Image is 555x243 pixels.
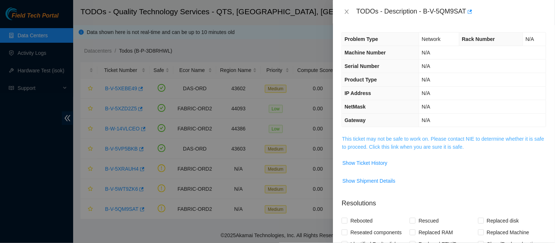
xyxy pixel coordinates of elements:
span: Product Type [345,77,377,83]
span: Show Ticket History [342,159,387,167]
div: TODOs - Description - B-V-5QM9SAT [356,6,546,18]
span: N/A [422,104,430,110]
span: Replaced disk [484,215,522,227]
span: Rescued [416,215,442,227]
span: Replaced RAM [416,227,456,238]
span: N/A [422,117,430,123]
span: Rack Number [462,36,495,42]
span: N/A [422,50,430,56]
span: N/A [526,36,534,42]
button: Show Ticket History [342,157,388,169]
span: Show Shipment Details [342,177,395,185]
a: This ticket may not be safe to work on. Please contact NIE to determine whether it is safe to pro... [342,136,544,150]
span: Serial Number [345,63,379,69]
span: N/A [422,63,430,69]
span: Rebooted [348,215,376,227]
span: Replaced Machine [484,227,532,238]
span: close [344,9,350,15]
span: IP Address [345,90,371,96]
span: Reseated components [348,227,405,238]
span: N/A [422,90,430,96]
button: Show Shipment Details [342,175,396,187]
p: Resolutions [342,193,546,208]
button: Close [342,8,352,15]
span: Gateway [345,117,366,123]
span: Problem Type [345,36,378,42]
span: NetMask [345,104,366,110]
span: Machine Number [345,50,386,56]
span: N/A [422,77,430,83]
span: Network [422,36,440,42]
